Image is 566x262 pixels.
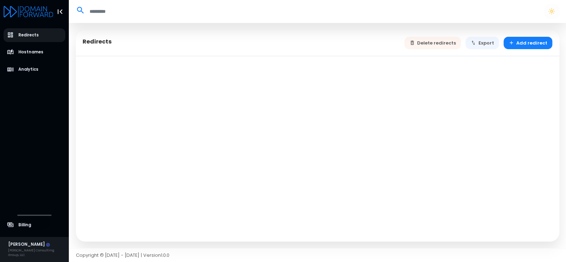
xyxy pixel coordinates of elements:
[8,248,64,257] div: [PERSON_NAME] Consulting Group, LLC
[18,49,43,55] span: Hostnames
[18,66,38,72] span: Analytics
[83,38,112,45] h5: Redirects
[8,241,64,248] div: [PERSON_NAME]
[4,28,66,42] a: Redirects
[4,45,66,59] a: Hostnames
[76,252,169,258] span: Copyright © [DATE] - [DATE] | Version 1.0.0
[4,218,66,232] a: Billing
[504,37,553,49] button: Add redirect
[18,32,39,38] span: Redirects
[4,6,53,16] a: Logo
[4,63,66,76] a: Analytics
[53,5,67,18] button: Toggle Aside
[18,222,31,228] span: Billing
